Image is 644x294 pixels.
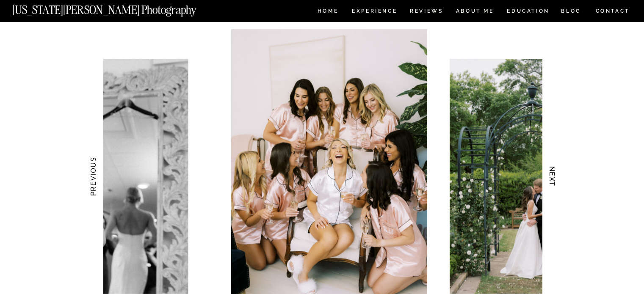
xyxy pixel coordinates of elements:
a: EDUCATION [506,8,550,16]
a: REVIEWS [410,8,442,16]
a: CONTACT [595,6,630,16]
a: [US_STATE][PERSON_NAME] Photography [12,4,225,11]
a: Experience [352,8,396,16]
a: BLOG [561,8,581,16]
a: ABOUT ME [456,8,494,16]
h3: NEXT [547,150,556,203]
a: HOME [316,8,340,16]
h3: PREVIOUS [88,150,97,203]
